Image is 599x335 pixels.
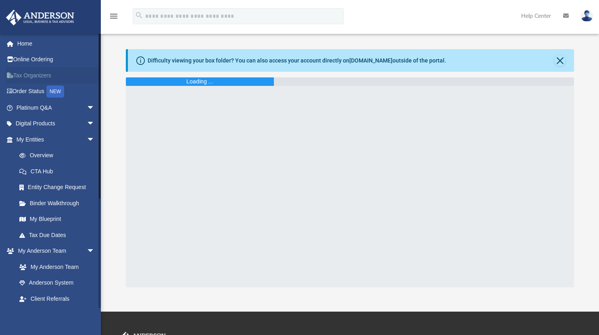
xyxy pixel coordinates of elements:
[554,55,566,66] button: Close
[11,259,99,275] a: My Anderson Team
[6,35,107,52] a: Home
[87,243,103,260] span: arrow_drop_down
[87,131,103,148] span: arrow_drop_down
[11,227,107,243] a: Tax Due Dates
[6,243,103,259] a: My Anderson Teamarrow_drop_down
[109,11,119,21] i: menu
[11,163,107,179] a: CTA Hub
[349,57,392,64] a: [DOMAIN_NAME]
[11,211,103,227] a: My Blueprint
[11,195,107,211] a: Binder Walkthrough
[4,10,77,25] img: Anderson Advisors Platinum Portal
[87,116,103,132] span: arrow_drop_down
[11,148,107,164] a: Overview
[135,11,144,20] i: search
[87,100,103,116] span: arrow_drop_down
[6,52,107,68] a: Online Ordering
[11,291,103,307] a: Client Referrals
[186,77,213,86] div: Loading ...
[11,275,103,291] a: Anderson System
[148,56,446,65] div: Difficulty viewing your box folder? You can also access your account directly on outside of the p...
[6,100,107,116] a: Platinum Q&Aarrow_drop_down
[6,67,107,83] a: Tax Organizers
[6,131,107,148] a: My Entitiesarrow_drop_down
[6,307,103,323] a: My Documentsarrow_drop_down
[109,15,119,21] a: menu
[11,179,107,196] a: Entity Change Request
[6,116,107,132] a: Digital Productsarrow_drop_down
[46,85,64,98] div: NEW
[87,307,103,323] span: arrow_drop_down
[581,10,593,22] img: User Pic
[6,83,107,100] a: Order StatusNEW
